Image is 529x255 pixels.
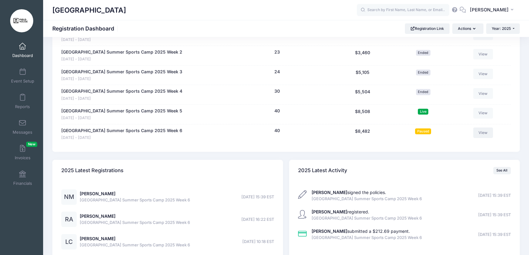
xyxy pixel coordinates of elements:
a: View [473,108,493,118]
span: Invoices [15,155,30,160]
a: Messages [8,116,37,138]
span: [DATE] - [DATE] [61,56,182,62]
a: [PERSON_NAME]submitted a $212.69 payment. [312,229,410,234]
span: [DATE] - [DATE] [61,37,181,43]
span: Messages [13,130,32,135]
a: [GEOGRAPHIC_DATA] Summer Sports Camp 2025 Week 3 [61,69,182,75]
a: Reports [8,91,37,112]
span: [GEOGRAPHIC_DATA] Summer Sports Camp 2025 Week 6 [80,197,190,203]
span: Ended [416,89,430,95]
div: NM [61,189,77,205]
h4: 2025 Latest Activity [298,162,347,179]
h1: [GEOGRAPHIC_DATA] [52,3,126,17]
span: Reports [15,104,30,109]
span: [DATE] 16:22 EST [241,217,274,223]
span: [GEOGRAPHIC_DATA] Summer Sports Camp 2025 Week 6 [80,242,190,248]
a: Registration Link [405,23,450,34]
a: Financials [8,167,37,189]
a: InvoicesNew [8,142,37,163]
span: Live [418,109,428,115]
a: See All [493,167,511,174]
strong: [PERSON_NAME] [312,209,347,214]
a: View [473,49,493,59]
span: [DATE] 15:39 EST [478,232,511,238]
div: $8,508 [331,108,394,121]
span: Event Setup [11,79,34,84]
span: [GEOGRAPHIC_DATA] Summer Sports Camp 2025 Week 6 [312,235,422,241]
a: [GEOGRAPHIC_DATA] Summer Sports Camp 2025 Week 2 [61,49,182,55]
span: [DATE] 15:39 EST [478,192,511,199]
a: NM [61,195,77,200]
div: $5,105 [331,69,394,82]
a: [PERSON_NAME] [80,236,115,241]
button: 23 [274,49,280,55]
button: Year: 2025 [486,23,520,34]
span: [PERSON_NAME] [470,6,509,13]
a: View [473,69,493,79]
div: $5,504 [331,88,394,101]
span: Financials [13,181,32,186]
a: Dashboard [8,39,37,61]
a: [PERSON_NAME] [80,191,115,196]
span: [DATE] 15:39 EST [478,212,511,218]
a: View [473,88,493,99]
div: RA [61,212,77,227]
span: [DATE] 10:18 EST [242,239,274,245]
span: [GEOGRAPHIC_DATA] Summer Sports Camp 2025 Week 6 [80,220,190,226]
h4: 2025 Latest Registrations [61,162,123,179]
span: New [26,142,37,147]
div: LC [61,234,77,249]
input: Search by First Name, Last Name, or Email... [357,4,449,16]
a: [PERSON_NAME]registered. [312,209,369,214]
a: RA [61,217,77,222]
span: Dashboard [12,53,33,58]
button: 40 [274,127,280,134]
span: Year: 2025 [492,26,511,31]
button: [PERSON_NAME] [466,3,520,17]
span: [DATE] - [DATE] [61,115,182,121]
button: Actions [452,23,483,34]
button: 40 [274,108,280,114]
span: Ended [416,70,430,75]
span: [DATE] 15:39 EST [241,194,274,200]
a: [PERSON_NAME]signed the policies. [312,190,386,195]
a: [PERSON_NAME] [80,213,115,219]
h1: Registration Dashboard [52,25,119,32]
a: Event Setup [8,65,37,87]
a: [GEOGRAPHIC_DATA] Summer Sports Camp 2025 Week 5 [61,108,182,114]
div: $8,482 [331,127,394,141]
span: [GEOGRAPHIC_DATA] Summer Sports Camp 2025 Week 6 [312,196,422,202]
a: [GEOGRAPHIC_DATA] Summer Sports Camp 2025 Week 6 [61,127,182,134]
button: 24 [274,69,280,75]
img: Marlton Field House [10,9,33,32]
span: [DATE] - [DATE] [61,135,182,141]
span: Paused [415,128,431,134]
strong: [PERSON_NAME] [312,229,347,234]
span: [DATE] - [DATE] [61,96,182,102]
strong: [PERSON_NAME] [312,190,347,195]
span: [GEOGRAPHIC_DATA] Summer Sports Camp 2025 Week 6 [312,215,422,221]
a: View [473,127,493,138]
div: $3,460 [331,49,394,62]
button: 30 [274,88,280,95]
a: [GEOGRAPHIC_DATA] Summer Sports Camp 2025 Week 4 [61,88,182,95]
a: LC [61,240,77,245]
span: [DATE] - [DATE] [61,76,182,82]
span: Ended [416,50,430,56]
